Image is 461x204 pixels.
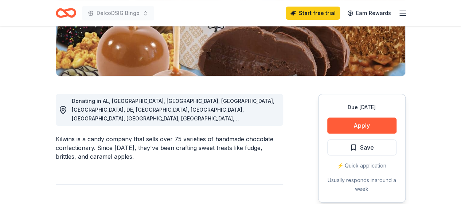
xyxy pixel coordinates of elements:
a: Home [56,4,76,22]
button: DelcoDSIG Bingo [82,6,154,20]
div: Kilwins is a candy company that sells over 75 varieties of handmade chocolate confectionary. Sinc... [56,135,283,161]
button: Save [327,139,396,155]
span: Save [360,143,374,152]
span: DelcoDSIG Bingo [97,9,140,18]
div: ⚡️ Quick application [327,161,396,170]
span: Donating in AL, [GEOGRAPHIC_DATA], [GEOGRAPHIC_DATA], [GEOGRAPHIC_DATA], [GEOGRAPHIC_DATA], DE, [... [72,98,274,174]
a: Earn Rewards [343,7,395,20]
button: Apply [327,118,396,134]
div: Due [DATE] [327,103,396,112]
a: Start free trial [286,7,340,20]
div: Usually responds in around a week [327,176,396,193]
